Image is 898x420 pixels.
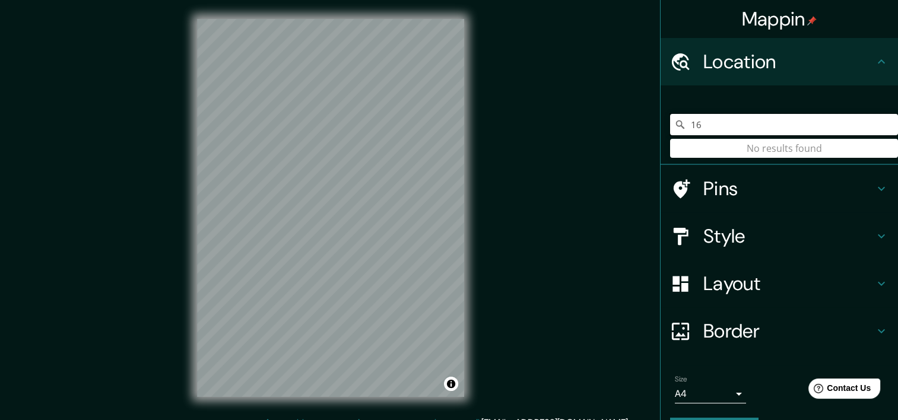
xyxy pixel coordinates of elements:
img: pin-icon.png [807,16,817,26]
div: Border [661,307,898,355]
div: Layout [661,260,898,307]
div: No results found [670,139,898,158]
div: Style [661,212,898,260]
iframe: Help widget launcher [792,374,885,407]
h4: Pins [703,177,874,201]
canvas: Map [197,19,464,397]
h4: Style [703,224,874,248]
button: Toggle attribution [444,377,458,391]
div: Location [661,38,898,85]
label: Size [675,374,687,384]
h4: Layout [703,272,874,295]
input: Pick your city or area [670,114,898,135]
h4: Location [703,50,874,74]
div: Pins [661,165,898,212]
h4: Mappin [742,7,817,31]
div: A4 [675,384,746,403]
h4: Border [703,319,874,343]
